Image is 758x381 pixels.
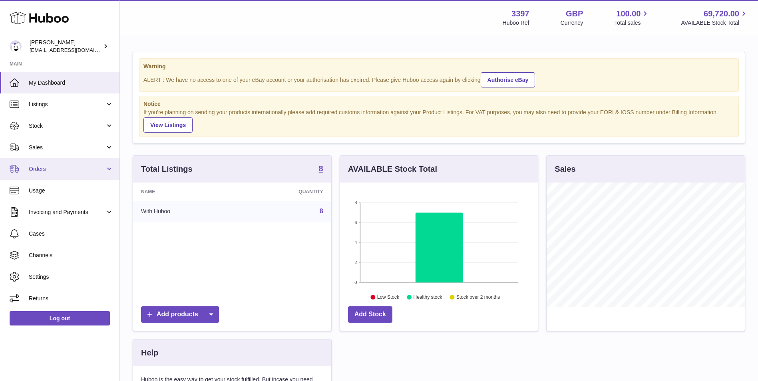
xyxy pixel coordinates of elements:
strong: Warning [143,63,734,70]
text: Low Stock [377,295,400,300]
h3: AVAILABLE Stock Total [348,164,437,175]
span: Settings [29,273,113,281]
h3: Total Listings [141,164,193,175]
text: 2 [354,260,357,265]
text: 6 [354,220,357,225]
span: Listings [29,101,105,108]
a: 69,720.00 AVAILABLE Stock Total [681,8,748,27]
div: [PERSON_NAME] [30,39,101,54]
span: 69,720.00 [704,8,739,19]
a: Add products [141,306,219,323]
a: 8 [320,208,323,214]
strong: Notice [143,100,734,108]
div: ALERT : We have no access to one of your eBay account or your authorisation has expired. Please g... [143,71,734,87]
span: Orders [29,165,105,173]
div: Huboo Ref [503,19,529,27]
div: If you're planning on sending your products internationally please add required customs informati... [143,109,734,133]
span: Total sales [614,19,650,27]
img: sales@canchema.com [10,40,22,52]
a: View Listings [143,117,193,133]
text: Stock over 2 months [456,295,500,300]
h3: Help [141,347,158,358]
span: AVAILABLE Stock Total [681,19,748,27]
span: Stock [29,122,105,130]
a: Add Stock [348,306,392,323]
th: Name [133,183,237,201]
a: Log out [10,311,110,325]
span: My Dashboard [29,79,113,87]
text: 8 [354,200,357,205]
span: Usage [29,187,113,194]
span: Cases [29,230,113,238]
span: Channels [29,252,113,259]
span: Invoicing and Payments [29,208,105,216]
th: Quantity [237,183,331,201]
div: Currency [561,19,583,27]
span: 100.00 [616,8,641,19]
strong: 8 [319,165,323,173]
strong: 3397 [511,8,529,19]
span: Sales [29,144,105,151]
a: Authorise eBay [481,72,535,87]
strong: GBP [566,8,583,19]
h3: Sales [555,164,575,175]
text: 0 [354,280,357,285]
a: 100.00 Total sales [614,8,650,27]
text: 4 [354,240,357,245]
span: [EMAIL_ADDRESS][DOMAIN_NAME] [30,47,117,53]
text: Healthy stock [413,295,442,300]
a: 8 [319,165,323,174]
span: Returns [29,295,113,302]
td: With Huboo [133,201,237,222]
